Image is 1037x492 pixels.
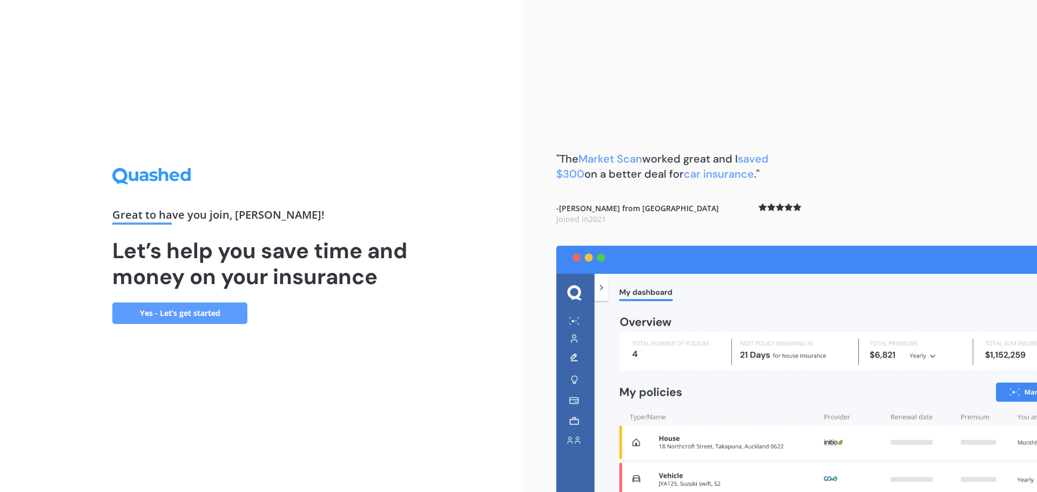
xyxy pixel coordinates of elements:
[556,214,606,224] span: Joined in 2021
[112,302,247,324] a: Yes - Let’s get started
[578,152,642,166] span: Market Scan
[556,203,719,224] b: - [PERSON_NAME] from [GEOGRAPHIC_DATA]
[556,246,1037,492] img: dashboard.webp
[112,238,412,289] h1: Let’s help you save time and money on your insurance
[112,210,412,225] div: Great to have you join , [PERSON_NAME] !
[556,152,769,181] span: saved $300
[684,167,754,181] span: car insurance
[556,152,769,181] b: "The worked great and I on a better deal for ."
